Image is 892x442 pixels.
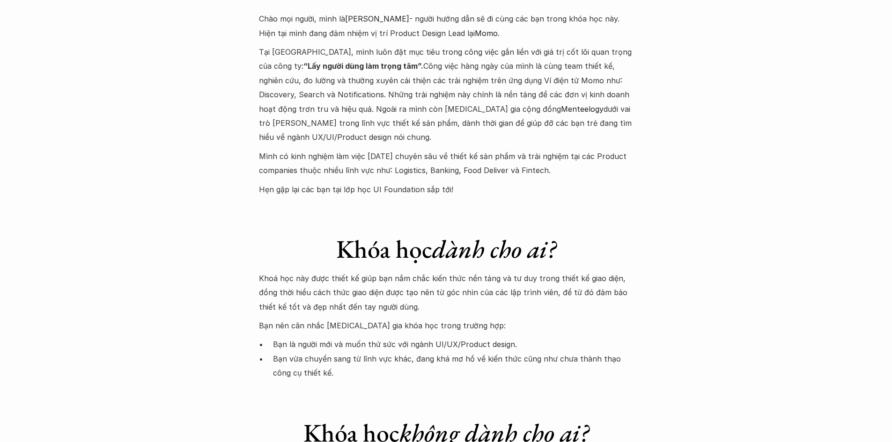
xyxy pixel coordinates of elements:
[259,45,634,145] p: Tại [GEOGRAPHIC_DATA], mình luôn đặt mục tiêu trong công việc gắn liền với giá trị cốt lõi quan t...
[432,232,556,265] em: dành cho ai?
[475,29,498,38] a: Momo
[259,12,634,40] p: Chào mọi người, mình là - người hướng dẫn sẽ đi cùng các bạn trong khóa học này. Hiện tại mình đa...
[561,104,604,114] a: Menteelogy
[273,337,634,351] p: Bạn là người mới và muốn thử sức với ngành UI/UX/Product design.
[345,14,409,23] a: [PERSON_NAME]
[259,182,634,196] p: Hẹn gặp lại các bạn tại lớp học UI Foundation sắp tới!
[273,352,634,380] p: Bạn vừa chuyển sang từ lĩnh vực khác, đang khá mơ hồ về kiến thức cũng như chưa thành thạo công c...
[259,319,634,333] p: Bạn nên cân nhắc [MEDICAL_DATA] gia khóa học trong trường hợp:
[259,271,634,314] p: Khoá học này được thiết kế giúp bạn nắm chắc kiến thức nền tảng và tư duy trong thiết kế giao diệ...
[303,61,423,71] strong: “Lấy người dùng làm trọng tâm”.
[259,234,634,264] h1: Khóa học
[259,149,634,178] p: Mình có kinh nghiệm làm việc [DATE] chuyên sâu về thiết kế sản phẩm và trải nghiệm tại các Produc...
